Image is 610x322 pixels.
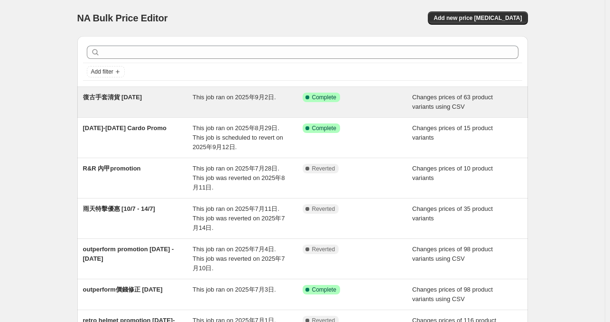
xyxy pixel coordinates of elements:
[91,68,113,76] span: Add filter
[412,246,493,262] span: Changes prices of 98 product variants using CSV
[434,14,522,22] span: Add new price [MEDICAL_DATA]
[312,94,336,101] span: Complete
[412,124,493,141] span: Changes prices of 15 product variants
[428,11,527,25] button: Add new price [MEDICAL_DATA]
[312,246,335,253] span: Reverted
[83,165,141,172] span: R&R 內甲promotion
[412,165,493,181] span: Changes prices of 10 product variants
[83,286,163,293] span: outperform價錢修正 [DATE]
[312,205,335,213] span: Reverted
[87,66,125,77] button: Add filter
[193,165,285,191] span: This job ran on 2025年7月28日. This job was reverted on 2025年8月11日.
[412,94,493,110] span: Changes prices of 63 product variants using CSV
[77,13,168,23] span: NA Bulk Price Editor
[83,124,166,132] span: [DATE]-[DATE] Cardo Promo
[412,205,493,222] span: Changes prices of 35 product variants
[312,165,335,172] span: Reverted
[193,124,283,151] span: This job ran on 2025年8月29日. This job is scheduled to revert on 2025年9月12日.
[193,205,285,231] span: This job ran on 2025年7月11日. This job was reverted on 2025年7月14日.
[312,286,336,294] span: Complete
[83,205,155,212] span: 雨天特擊優惠 [10/7 - 14/7]
[193,246,285,272] span: This job ran on 2025年7月4日. This job was reverted on 2025年7月10日.
[83,246,174,262] span: outperform promotion [DATE] - [DATE]
[312,124,336,132] span: Complete
[193,286,276,293] span: This job ran on 2025年7月3日.
[193,94,276,101] span: This job ran on 2025年9月2日.
[83,94,142,101] span: 復古手套清貨 [DATE]
[412,286,493,303] span: Changes prices of 98 product variants using CSV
